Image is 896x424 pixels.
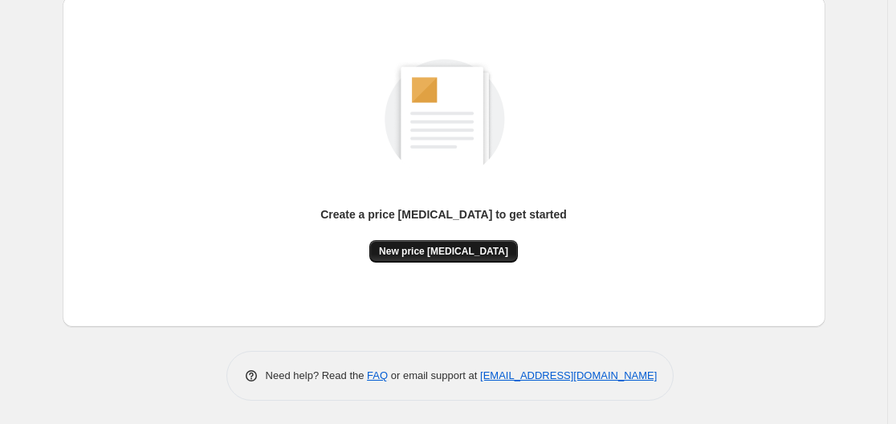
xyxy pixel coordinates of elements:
[266,369,368,381] span: Need help? Read the
[388,369,480,381] span: or email support at
[367,369,388,381] a: FAQ
[320,206,567,222] p: Create a price [MEDICAL_DATA] to get started
[480,369,657,381] a: [EMAIL_ADDRESS][DOMAIN_NAME]
[379,245,508,258] span: New price [MEDICAL_DATA]
[369,240,518,263] button: New price [MEDICAL_DATA]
